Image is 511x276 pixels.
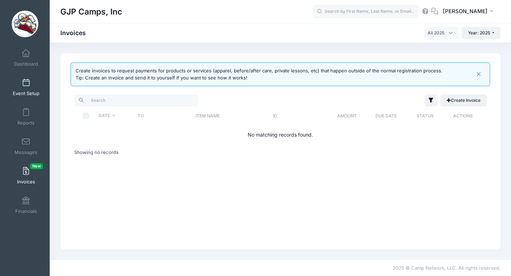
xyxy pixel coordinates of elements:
span: Financials [15,208,37,214]
a: Dashboard [9,45,43,70]
th: Actions [445,106,485,125]
span: All 2025 [424,27,458,39]
span: Dashboard [14,61,38,67]
th: Due Date: activate to sort column ascending [367,106,406,125]
input: Search [74,94,198,106]
h1: GJP Camps, Inc [60,4,122,20]
th: Item Name: activate to sort column ascending [192,106,269,125]
span: Messages [15,149,37,155]
h1: Invoices [60,29,92,37]
div: Showing no records [74,144,119,161]
a: Financials [9,193,43,217]
a: Messages [9,134,43,159]
button: [PERSON_NAME] [438,4,500,20]
a: Event Setup [9,75,43,100]
span: All 2025 [428,30,444,36]
span: Invoices [17,179,35,185]
span: [PERSON_NAME] [443,7,488,15]
th: Amount: activate to sort column ascending [327,106,367,125]
th: To: activate to sort column ascending [134,106,192,125]
span: Year: 2025 [468,30,490,35]
span: 2025 © Camp Network, LLC. All rights reserved. [393,265,500,271]
th: Date: activate to sort column ascending [95,106,134,125]
th: Status: activate to sort column ascending [406,106,445,125]
a: Reports [9,104,43,129]
button: Year: 2025 [462,27,500,39]
td: No matching records found. [74,125,487,144]
div: Create invoices to request payments for products or services (apparel, before/after care, private... [76,67,443,81]
a: Create Invoice [440,94,487,106]
img: GJP Camps, Inc [12,11,38,37]
span: Event Setup [13,90,39,96]
span: New [30,163,43,169]
a: InvoicesNew [9,163,43,188]
th: ID: activate to sort column ascending [269,106,327,125]
span: Reports [17,120,34,126]
input: Search by First Name, Last Name, or Email... [313,5,419,19]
